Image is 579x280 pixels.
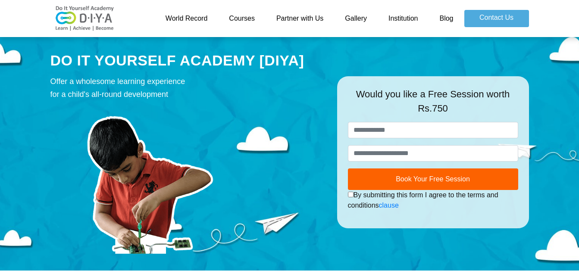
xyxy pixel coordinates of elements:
a: Gallery [334,10,378,27]
div: DO IT YOURSELF ACADEMY [DIYA] [50,50,324,71]
img: course-prod.png [50,105,249,254]
a: Blog [429,10,464,27]
a: clause [379,202,399,209]
a: World Record [155,10,219,27]
a: Contact Us [464,10,529,27]
button: Book Your Free Session [348,168,518,190]
div: By submitting this form I agree to the terms and conditions [348,190,518,211]
div: Would you like a Free Session worth Rs.750 [348,87,518,122]
span: Book Your Free Session [396,175,470,183]
div: Offer a wholesome learning experience for a child's all-round development [50,75,324,101]
img: logo-v2.png [50,6,119,31]
a: Institution [378,10,429,27]
a: Courses [218,10,266,27]
a: Partner with Us [266,10,334,27]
